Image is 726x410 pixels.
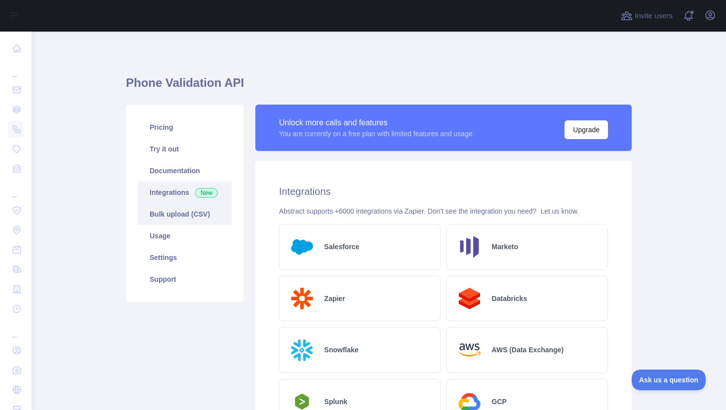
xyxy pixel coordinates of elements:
a: Integrations New [138,182,232,203]
h2: Databricks [492,294,527,303]
a: Usage [138,225,232,247]
img: Logo [455,335,484,365]
h2: Snowflake [324,345,359,355]
h1: Phone Validation API [126,75,632,99]
img: Logo [455,284,484,313]
img: Logo [455,232,484,261]
span: Invite users [635,10,673,22]
h2: Splunk [324,397,348,407]
div: ... [8,320,24,339]
div: Abstract supports +6000 integrations via Zapier. Don't see the integration you need? [279,206,608,216]
a: Try it out [138,138,232,160]
a: Support [138,268,232,290]
div: You are currently on a free plan with limited features and usage [279,129,473,139]
img: Logo [287,284,317,313]
h2: GCP [492,397,507,407]
div: ... [8,180,24,199]
a: Pricing [138,116,232,138]
h2: Integrations [279,185,608,198]
div: ... [8,59,24,79]
span: New [195,188,218,198]
div: Unlock more calls and features [279,117,473,129]
h2: AWS (Data Exchange) [492,345,564,355]
h2: Zapier [324,294,345,303]
h2: Marketo [492,242,519,252]
img: Logo [287,335,317,365]
a: Let us know. [540,207,579,215]
a: Settings [138,247,232,268]
button: Invite users [619,8,675,24]
h2: Salesforce [324,242,360,252]
a: Documentation [138,160,232,182]
img: Logo [287,232,317,261]
iframe: Toggle Customer Support [632,370,706,390]
button: Upgrade [565,120,608,139]
a: Bulk upload (CSV) [138,203,232,225]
